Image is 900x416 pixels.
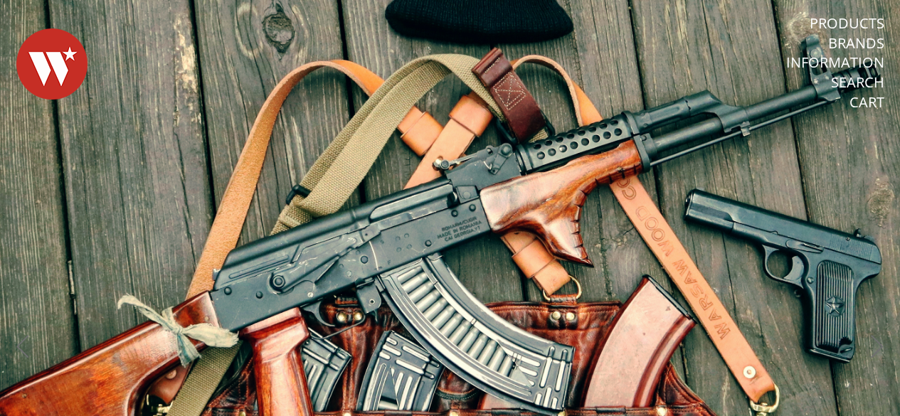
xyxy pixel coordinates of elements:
[828,34,884,53] a: Brands
[810,14,884,33] a: Products
[16,14,88,114] img: Warsaw Wood Co.
[849,93,884,112] a: Cart
[831,73,884,92] a: Search
[786,53,884,72] a: Information
[7,333,38,364] button: Previous
[862,333,893,364] button: Next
